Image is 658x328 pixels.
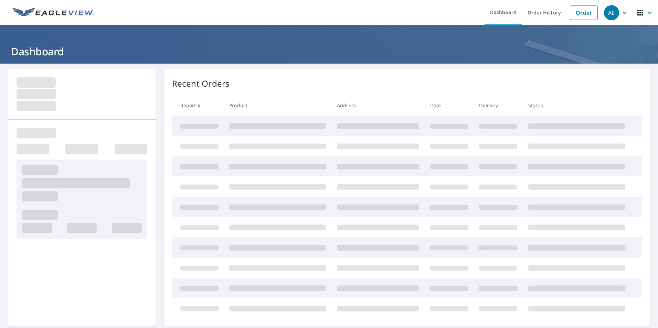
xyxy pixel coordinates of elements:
a: Order [570,6,598,20]
th: Report # [172,95,224,116]
th: Date [425,95,474,116]
th: Address [331,95,425,116]
p: Recent Orders [172,77,230,90]
th: Product [224,95,331,116]
th: Status [523,95,630,116]
div: AE [604,5,619,20]
h1: Dashboard [8,44,650,58]
th: Delivery [474,95,523,116]
img: EV Logo [12,8,94,18]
